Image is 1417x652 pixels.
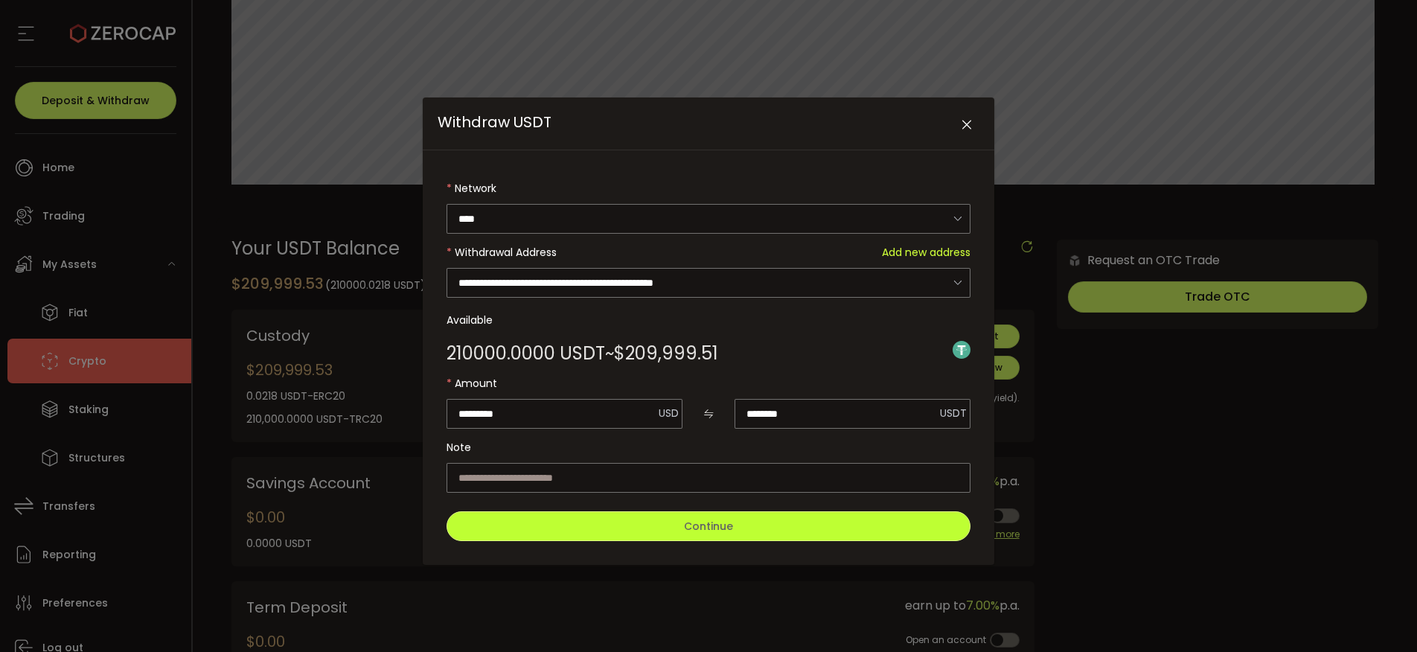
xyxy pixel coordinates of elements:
[659,406,679,421] span: USD
[447,173,970,203] label: Network
[882,237,970,267] span: Add new address
[940,406,967,421] span: USDT
[423,98,994,565] div: Withdraw USDT
[455,245,557,260] span: Withdrawal Address
[447,345,718,362] div: ~
[1343,581,1417,652] iframe: Chat Widget
[684,519,733,534] span: Continue
[447,432,970,462] label: Note
[447,345,605,362] span: 210000.0000 USDT
[438,112,551,132] span: Withdraw USDT
[447,511,970,541] button: Continue
[447,305,970,335] label: Available
[447,368,970,398] label: Amount
[953,112,979,138] button: Close
[614,345,718,362] span: $209,999.51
